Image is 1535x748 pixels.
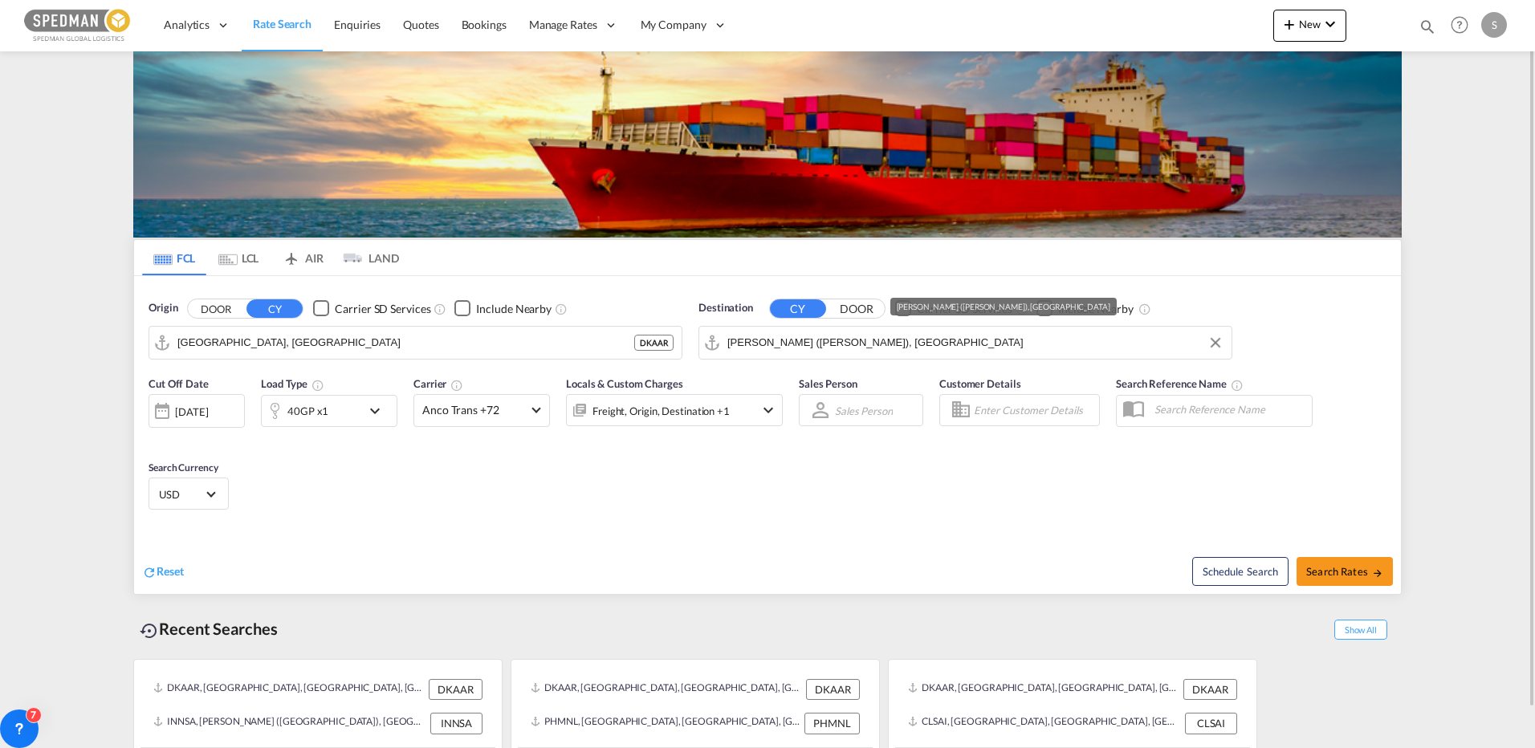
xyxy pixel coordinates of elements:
[592,400,730,422] div: Freight Origin Destination Factory Stuffing
[727,331,1224,355] input: Search by Port
[188,299,244,318] button: DOOR
[140,621,159,640] md-icon: icon-backup-restore
[1372,567,1383,579] md-icon: icon-arrow-right
[770,299,826,318] button: CY
[1231,379,1244,392] md-icon: Your search will be saved by the below given name
[1185,713,1237,734] div: CLSAI
[164,17,210,33] span: Analytics
[1138,303,1151,315] md-icon: Unchecked: Ignores neighbouring ports when fetching rates.Checked : Includes neighbouring ports w...
[699,327,1232,359] md-input-container: Jawaharlal Nehru (Nhava Sheva), INNSA
[206,240,271,275] md-tab-item: LCL
[142,240,399,275] md-pagination-wrapper: Use the left and right arrow keys to navigate between tabs
[897,298,1110,315] div: [PERSON_NAME] ([PERSON_NAME]), [GEOGRAPHIC_DATA]
[261,395,397,427] div: 40GP x1icon-chevron-down
[134,276,1401,594] div: Origin DOOR CY Checkbox No InkUnchecked: Search for CY (Container Yard) services for all selected...
[462,18,507,31] span: Bookings
[1192,557,1289,586] button: Note: By default Schedule search will only considerorigin ports, destination ports and cut off da...
[149,394,245,428] div: [DATE]
[566,394,783,426] div: Freight Origin Destination Factory Stuffingicon-chevron-down
[1321,14,1340,34] md-icon: icon-chevron-down
[149,327,682,359] md-input-container: Aarhus, DKAAR
[142,565,157,579] md-icon: icon-refresh
[531,679,802,700] div: DKAAR, Aarhus, Denmark, Northern Europe, Europe
[24,7,132,43] img: c12ca350ff1b11efb6b291369744d907.png
[142,240,206,275] md-tab-item: FCL
[1297,557,1393,586] button: Search Ratesicon-arrow-right
[246,299,303,318] button: CY
[175,404,208,419] div: [DATE]
[908,713,1181,734] div: CLSAI, San Antonio, Chile, South America, Americas
[403,18,438,31] span: Quotes
[806,679,860,700] div: DKAAR
[149,426,161,448] md-datepicker: Select
[133,611,284,647] div: Recent Searches
[529,17,597,33] span: Manage Rates
[939,377,1020,390] span: Customer Details
[429,679,482,700] div: DKAAR
[454,300,552,317] md-checkbox: Checkbox No Ink
[149,377,209,390] span: Cut Off Date
[698,300,753,316] span: Destination
[641,17,706,33] span: My Company
[149,461,218,474] span: Search Currency
[804,713,860,734] div: PHMNL
[313,300,430,317] md-checkbox: Checkbox No Ink
[833,399,894,422] md-select: Sales Person
[271,240,335,275] md-tab-item: AIR
[1419,18,1436,42] div: icon-magnify
[335,240,399,275] md-tab-item: LAND
[634,335,674,351] div: DKAAR
[413,377,463,390] span: Carrier
[829,299,885,318] button: DOOR
[157,482,220,506] md-select: Select Currency: $ USDUnited States Dollar
[159,487,204,502] span: USD
[149,300,177,316] span: Origin
[1446,11,1481,40] div: Help
[450,379,463,392] md-icon: The selected Trucker/Carrierwill be displayed in the rate results If the rates are from another f...
[555,303,568,315] md-icon: Unchecked: Ignores neighbouring ports when fetching rates.Checked : Includes neighbouring ports w...
[759,400,778,420] md-icon: icon-chevron-down
[1446,11,1473,39] span: Help
[311,379,324,392] md-icon: icon-information-outline
[365,401,393,421] md-icon: icon-chevron-down
[335,301,430,317] div: Carrier SD Services
[1203,331,1228,355] button: Clear Input
[908,679,1179,700] div: DKAAR, Aarhus, Denmark, Northern Europe, Europe
[253,17,311,30] span: Rate Search
[1306,565,1383,578] span: Search Rates
[1036,300,1134,317] md-checkbox: Checkbox No Ink
[422,402,527,418] span: Anco Trans +72
[1419,18,1436,35] md-icon: icon-magnify
[133,51,1402,238] img: LCL+%26+FCL+BACKGROUND.png
[177,331,634,355] input: Search by Port
[142,563,184,581] div: icon-refreshReset
[1273,10,1346,42] button: icon-plus 400-fgNewicon-chevron-down
[434,303,446,315] md-icon: Unchecked: Search for CY (Container Yard) services for all selected carriers.Checked : Search for...
[1116,377,1244,390] span: Search Reference Name
[1280,18,1340,30] span: New
[799,377,857,390] span: Sales Person
[974,398,1094,422] input: Enter Customer Details
[430,713,482,734] div: INNSA
[566,377,683,390] span: Locals & Custom Charges
[261,377,324,390] span: Load Type
[476,301,552,317] div: Include Nearby
[157,564,184,578] span: Reset
[153,713,426,734] div: INNSA, Jawaharlal Nehru (Nhava Sheva), India, Indian Subcontinent, Asia Pacific
[1334,620,1387,640] span: Show All
[1183,679,1237,700] div: DKAAR
[153,679,425,700] div: DKAAR, Aarhus, Denmark, Northern Europe, Europe
[1280,14,1299,34] md-icon: icon-plus 400-fg
[531,713,800,734] div: PHMNL, Manila, Philippines, South East Asia, Asia Pacific
[287,400,328,422] div: 40GP x1
[1146,397,1312,421] input: Search Reference Name
[1481,12,1507,38] div: S
[334,18,381,31] span: Enquiries
[282,249,301,261] md-icon: icon-airplane
[895,300,1012,317] md-checkbox: Checkbox No Ink
[1058,301,1134,317] div: Include Nearby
